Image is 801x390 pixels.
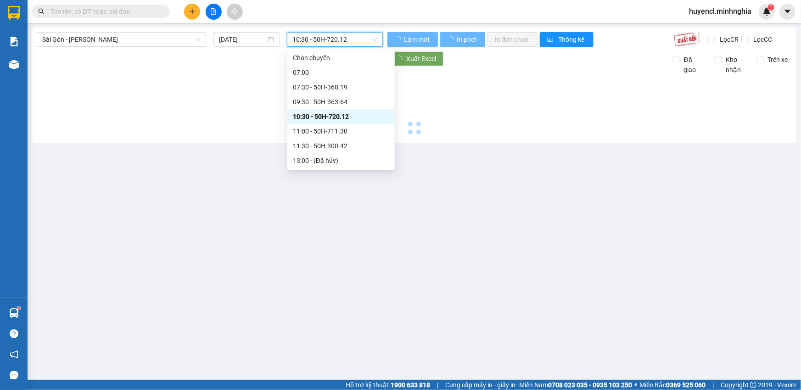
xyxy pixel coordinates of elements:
[184,4,200,20] button: plus
[682,6,759,17] span: huyencl.minhnghia
[548,381,632,389] strong: 0708 023 035 - 0935 103 250
[231,8,238,15] span: aim
[547,36,555,44] span: bar-chart
[712,380,714,390] span: |
[292,33,377,46] span: 10:30 - 50H-720.12
[9,308,19,318] img: warehouse-icon
[716,34,740,45] span: Lọc CR
[10,371,18,379] span: message
[395,36,403,43] span: loading
[634,383,637,387] span: ⚪️
[680,55,708,75] span: Đã giao
[440,32,485,47] button: In phơi
[50,6,159,17] input: Tìm tên, số ĐT hoặc mã đơn
[457,34,478,45] span: In phơi
[219,34,266,45] input: 12/09/2025
[768,4,774,11] sup: 1
[17,307,20,310] sup: 1
[769,4,773,11] span: 1
[42,33,201,46] span: Sài Gòn - Phan Rí
[389,51,443,66] button: Xuất Excel
[38,8,45,15] span: search
[391,381,430,389] strong: 1900 633 818
[639,380,706,390] span: Miền Bắc
[189,8,196,15] span: plus
[10,350,18,359] span: notification
[8,6,20,20] img: logo-vxr
[750,34,774,45] span: Lọc CC
[540,32,594,47] button: bar-chartThống kê
[10,329,18,338] span: question-circle
[764,55,792,65] span: Trên xe
[445,380,517,390] span: Cung cấp máy in - giấy in:
[210,8,217,15] span: file-add
[559,34,586,45] span: Thống kê
[346,380,430,390] span: Hỗ trợ kỹ thuật:
[387,32,438,47] button: Làm mới
[779,4,795,20] button: caret-down
[763,7,771,16] img: icon-new-feature
[437,380,438,390] span: |
[448,36,455,43] span: loading
[487,32,538,47] button: In đơn chọn
[750,382,756,388] span: copyright
[227,4,243,20] button: aim
[9,60,19,69] img: warehouse-icon
[722,55,750,75] span: Kho nhận
[784,7,792,16] span: caret-down
[206,4,222,20] button: file-add
[519,380,632,390] span: Miền Nam
[674,32,700,47] img: 9k=
[9,37,19,46] img: solution-icon
[666,381,706,389] strong: 0369 525 060
[404,34,431,45] span: Làm mới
